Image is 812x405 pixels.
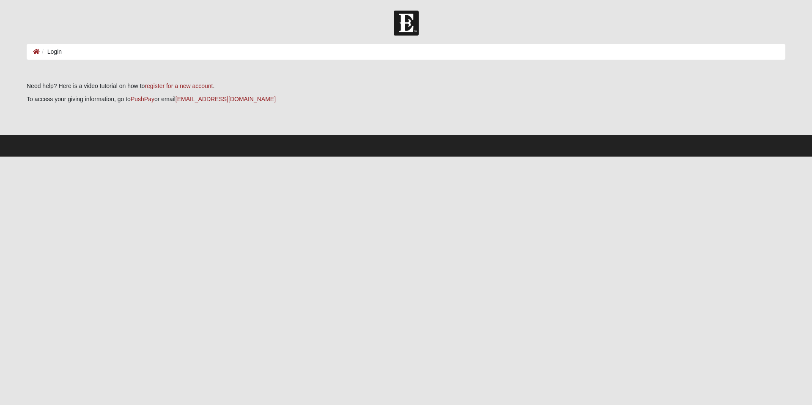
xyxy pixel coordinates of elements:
a: PushPay [131,96,154,102]
p: Need help? Here is a video tutorial on how to . [27,82,785,91]
img: Church of Eleven22 Logo [394,11,419,36]
a: [EMAIL_ADDRESS][DOMAIN_NAME] [176,96,276,102]
a: register for a new account [145,83,213,89]
li: Login [40,47,62,56]
p: To access your giving information, go to or email [27,95,785,104]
